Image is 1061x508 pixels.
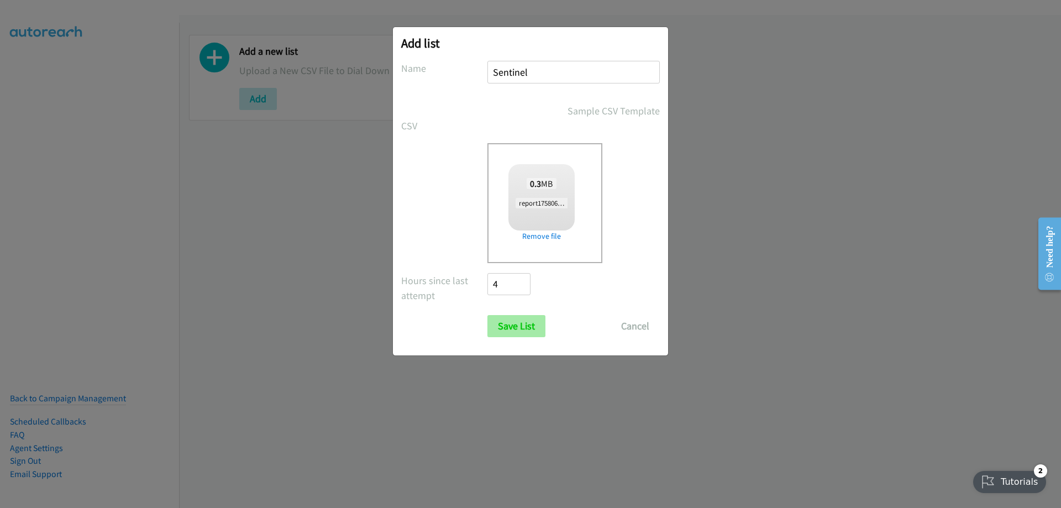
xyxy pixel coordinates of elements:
input: Save List [487,315,545,337]
span: report1758066847749SEN7.csv [516,198,611,208]
h2: Add list [401,35,660,51]
button: Cancel [611,315,660,337]
strong: 0.3 [530,178,541,189]
label: Hours since last attempt [401,273,487,303]
label: Name [401,61,487,76]
iframe: Checklist [967,460,1053,500]
a: Sample CSV Template [568,103,660,118]
span: MB [527,178,556,189]
label: CSV [401,118,487,133]
a: Remove file [508,231,575,242]
iframe: Resource Center [1029,210,1061,297]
